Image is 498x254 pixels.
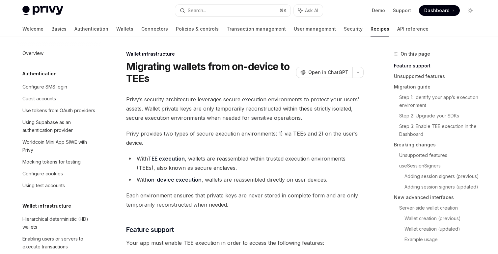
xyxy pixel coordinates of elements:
[404,234,481,245] a: Example usage
[17,156,101,168] a: Mocking tokens for testing
[22,83,67,91] div: Configure SMS login
[22,215,97,231] div: Hierarchical deterministic (HD) wallets
[126,61,293,84] h1: Migrating wallets from on-device to TEEs
[394,71,481,82] a: Unsupported features
[399,203,481,213] a: Server-side wallet creation
[394,82,481,92] a: Migration guide
[308,69,348,76] span: Open in ChatGPT
[17,93,101,105] a: Guest accounts
[22,70,57,78] h5: Authentication
[399,121,481,140] a: Step 3: Enable TEE execution in the Dashboard
[465,5,476,16] button: Toggle dark mode
[404,182,481,192] a: Adding session signers (updated)
[74,21,108,37] a: Authentication
[394,61,481,71] a: Feature support
[126,225,174,234] span: Feature support
[17,81,101,93] a: Configure SMS login
[51,21,67,37] a: Basics
[22,170,63,178] div: Configure cookies
[296,67,352,78] button: Open in ChatGPT
[22,95,56,103] div: Guest accounts
[22,235,97,251] div: Enabling users or servers to execute transactions
[17,136,101,156] a: Worldcoin Mini App SIWE with Privy
[394,140,481,150] a: Breaking changes
[294,21,336,37] a: User management
[22,21,43,37] a: Welcome
[371,21,389,37] a: Recipes
[176,21,219,37] a: Policies & controls
[17,213,101,233] a: Hierarchical deterministic (HD) wallets
[227,21,286,37] a: Transaction management
[22,49,43,57] div: Overview
[126,238,364,247] span: Your app must enable TEE execution in order to access the following features:
[126,175,364,184] li: With , wallets are reassembled directly on user devices.
[22,118,97,134] div: Using Supabase as an authentication provider
[399,150,481,161] a: Unsupported features
[17,116,101,136] a: Using Supabase as an authentication provider
[401,50,430,58] span: On this page
[148,176,202,183] a: on-device execution
[126,154,364,172] li: With , wallets are reassembled within trusted execution environments (TEEs), also known as secure...
[126,129,364,147] span: Privy provides two types of secure execution environments: 1) via TEEs and 2) on the user’s device.
[404,224,481,234] a: Wallet creation (updated)
[305,7,318,14] span: Ask AI
[372,7,385,14] a: Demo
[424,7,450,14] span: Dashboard
[141,21,168,37] a: Connectors
[22,107,95,114] div: Use tokens from OAuth providers
[397,21,429,37] a: API reference
[22,138,97,154] div: Worldcoin Mini App SIWE with Privy
[17,105,101,116] a: Use tokens from OAuth providers
[404,213,481,224] a: Wallet creation (previous)
[116,21,133,37] a: Wallets
[17,180,101,191] a: Using test accounts
[126,51,364,57] div: Wallet infrastructure
[399,92,481,111] a: Step 1: Identify your app’s execution environment
[148,155,185,162] a: TEE execution
[175,5,290,16] button: Search...⌘K
[17,168,101,180] a: Configure cookies
[280,8,287,13] span: ⌘ K
[419,5,460,16] a: Dashboard
[126,191,364,209] span: Each environment ensures that private keys are never stored in complete form and are only tempora...
[22,6,63,15] img: light logo
[17,233,101,253] a: Enabling users or servers to execute transactions
[344,21,363,37] a: Security
[399,111,481,121] a: Step 2: Upgrade your SDKs
[22,182,65,190] div: Using test accounts
[294,5,323,16] button: Ask AI
[22,202,71,210] h5: Wallet infrastructure
[404,171,481,182] a: Adding session signers (previous)
[188,7,206,14] div: Search...
[22,158,81,166] div: Mocking tokens for testing
[394,192,481,203] a: New advanced interfaces
[126,95,364,122] span: Privy’s security architecture leverages secure execution environments to protect your users’ asse...
[393,7,411,14] a: Support
[399,161,481,171] a: useSessionSigners
[17,47,101,59] a: Overview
